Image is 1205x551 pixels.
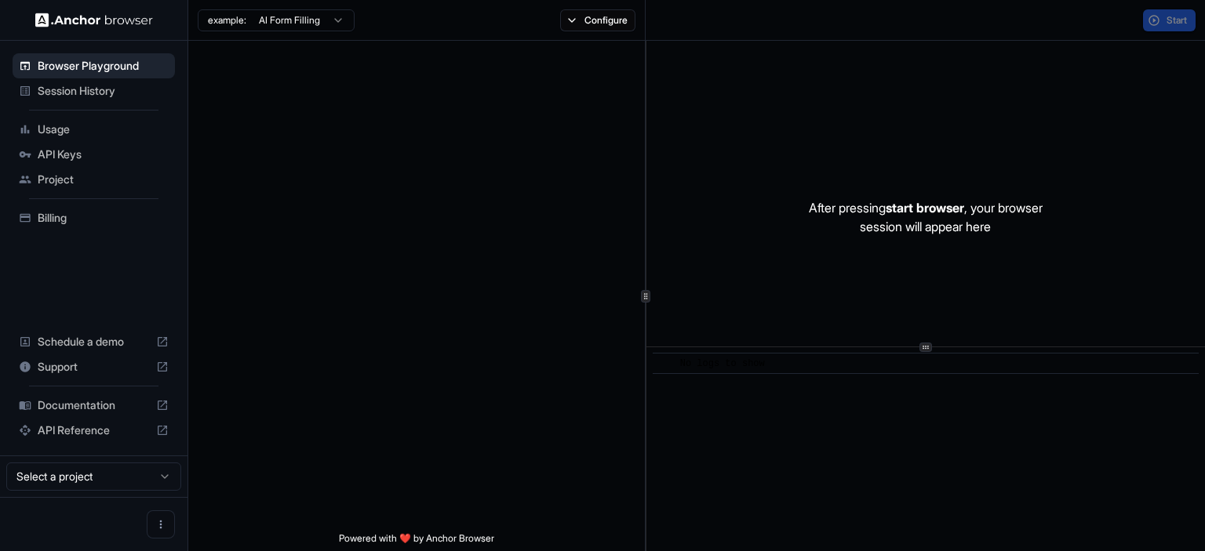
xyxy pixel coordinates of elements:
span: start browser [886,200,964,216]
button: Configure [560,9,636,31]
div: Billing [13,205,175,230]
div: Project [13,167,175,192]
span: Support [38,359,150,375]
span: API Keys [38,147,169,162]
button: Open menu [147,510,175,538]
div: Documentation [13,393,175,418]
div: Schedule a demo [13,329,175,354]
div: Support [13,354,175,379]
span: Browser Playground [38,58,169,74]
span: Project [38,172,169,187]
span: ​ [661,356,668,372]
span: example: [208,14,246,27]
div: API Keys [13,142,175,167]
img: Anchor Logo [35,13,153,27]
span: API Reference [38,422,150,438]
span: Documentation [38,397,150,413]
p: After pressing , your browser session will appear here [809,198,1043,236]
div: Browser Playground [13,53,175,78]
span: Schedule a demo [38,334,150,350]
span: Powered with ❤️ by Anchor Browser [339,532,494,551]
div: Usage [13,117,175,142]
span: Usage [38,121,169,137]
div: API Reference [13,418,175,443]
span: Session History [38,83,169,99]
div: Session History [13,78,175,103]
span: No logs to show [680,358,765,369]
span: Billing [38,210,169,226]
